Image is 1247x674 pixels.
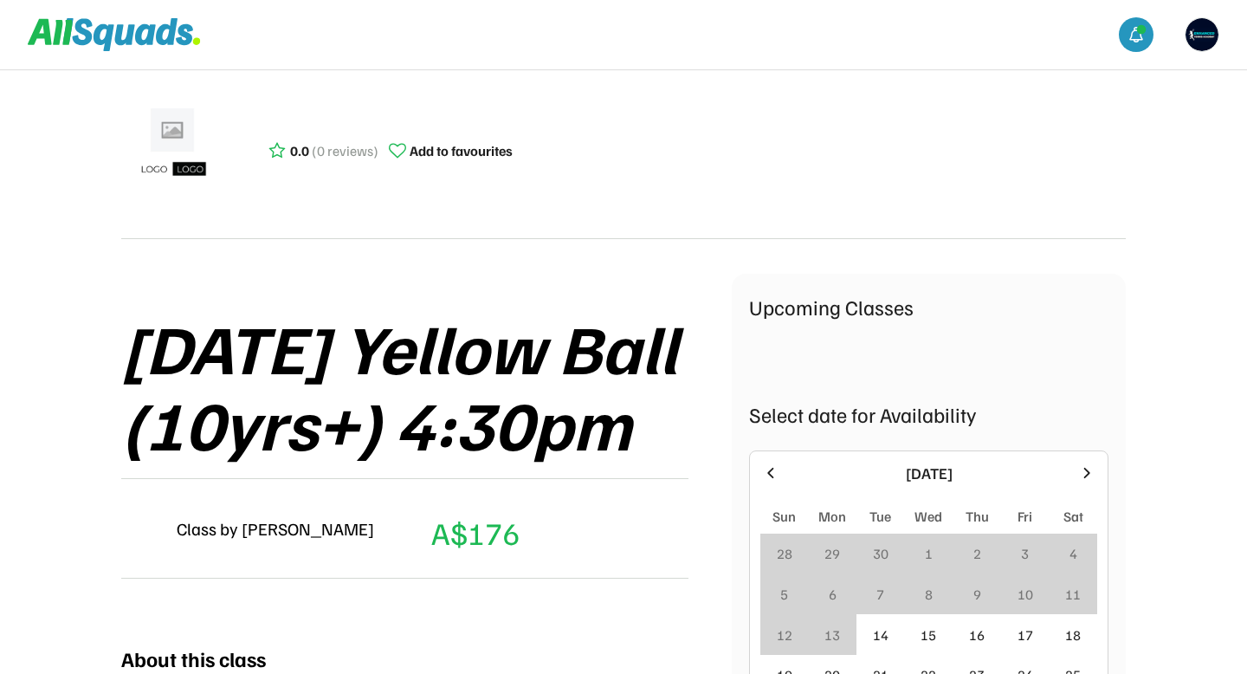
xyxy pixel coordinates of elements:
[973,584,981,605] div: 9
[829,584,837,605] div: 6
[824,625,840,645] div: 13
[969,625,985,645] div: 16
[431,509,520,556] div: A$176
[973,543,981,564] div: 2
[312,140,378,161] div: (0 reviews)
[772,506,796,527] div: Sun
[121,308,732,461] div: [DATE] Yellow Ball (10yrs+) 4:30pm
[121,643,266,674] div: About this class
[876,584,884,605] div: 7
[749,291,1108,322] div: Upcoming Classes
[177,515,374,541] div: Class by [PERSON_NAME]
[749,399,1108,430] div: Select date for Availability
[1018,584,1033,605] div: 10
[121,508,163,549] img: yH5BAEAAAAALAAAAAABAAEAAAIBRAA7
[824,543,840,564] div: 29
[873,625,888,645] div: 14
[921,625,936,645] div: 15
[925,584,933,605] div: 8
[1018,506,1032,527] div: Fri
[873,543,888,564] div: 30
[869,506,891,527] div: Tue
[1021,543,1029,564] div: 3
[1065,625,1081,645] div: 18
[966,506,989,527] div: Thu
[777,625,792,645] div: 12
[777,543,792,564] div: 28
[780,584,788,605] div: 5
[1069,543,1077,564] div: 4
[790,462,1068,485] div: [DATE]
[914,506,942,527] div: Wed
[1063,506,1083,527] div: Sat
[410,140,513,161] div: Add to favourites
[1186,18,1218,51] img: https%3A%2F%2F94044dc9e5d3b3599ffa5e2d56a015ce.cdn.bubble.io%2Ff1759974806285x720333936103491100%...
[818,506,846,527] div: Mon
[290,140,309,161] div: 0.0
[925,543,933,564] div: 1
[1127,26,1145,43] img: bell-03%20%281%29.svg
[1065,584,1081,605] div: 11
[1018,625,1033,645] div: 17
[130,102,216,189] img: ui-kit-placeholders-product-5_1200x.webp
